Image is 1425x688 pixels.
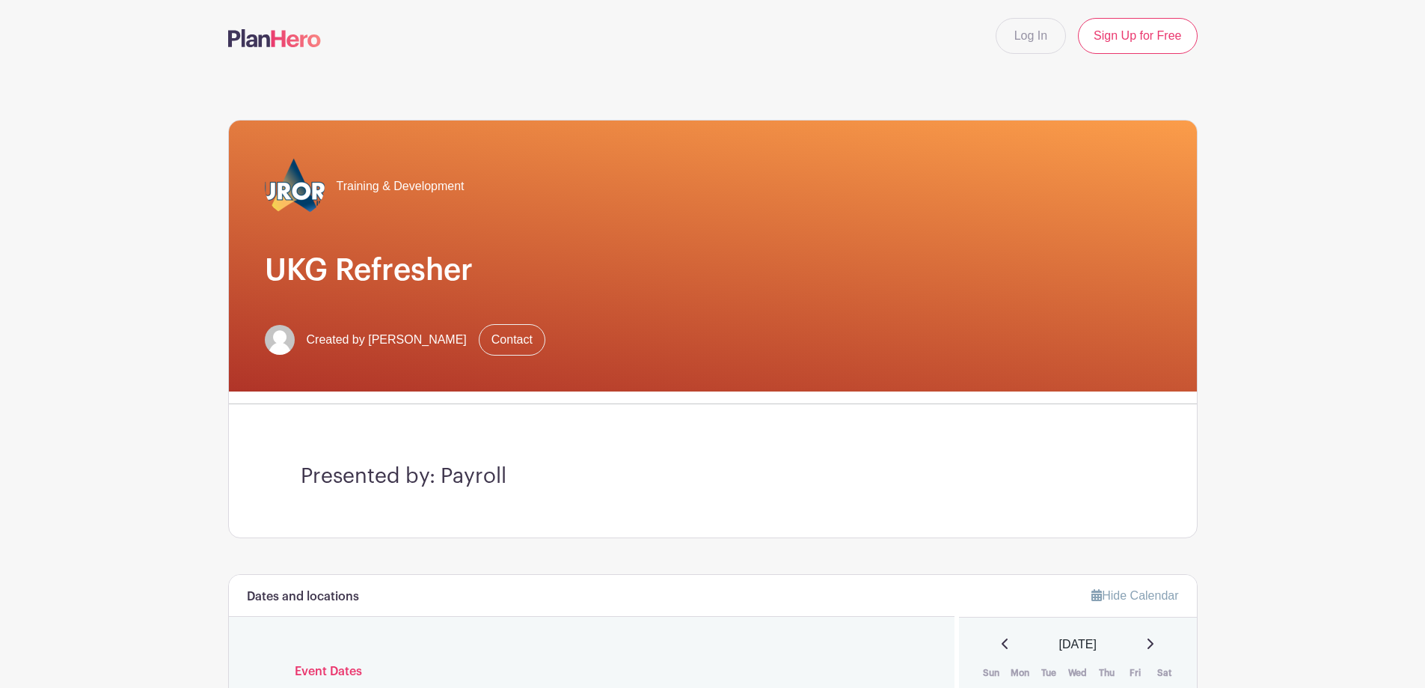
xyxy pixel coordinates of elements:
[337,177,465,195] span: Training & Development
[283,665,901,679] h6: Event Dates
[996,18,1066,54] a: Log In
[1059,636,1097,654] span: [DATE]
[1064,666,1093,681] th: Wed
[479,324,545,356] a: Contact
[265,156,325,216] img: 2023_COA_Horiz_Logo_PMS_BlueStroke%204.png
[1121,666,1150,681] th: Fri
[977,666,1006,681] th: Sun
[1006,666,1035,681] th: Mon
[1150,666,1179,681] th: Sat
[1092,666,1121,681] th: Thu
[1091,589,1178,602] a: Hide Calendar
[228,29,321,47] img: logo-507f7623f17ff9eddc593b1ce0a138ce2505c220e1c5a4e2b4648c50719b7d32.svg
[307,331,467,349] span: Created by [PERSON_NAME]
[247,590,359,604] h6: Dates and locations
[1078,18,1197,54] a: Sign Up for Free
[265,325,295,355] img: default-ce2991bfa6775e67f084385cd625a349d9dcbb7a52a09fb2fda1e96e2d18dcdb.png
[301,464,1125,490] h3: Presented by: Payroll
[265,252,1161,288] h1: UKG Refresher
[1035,666,1064,681] th: Tue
